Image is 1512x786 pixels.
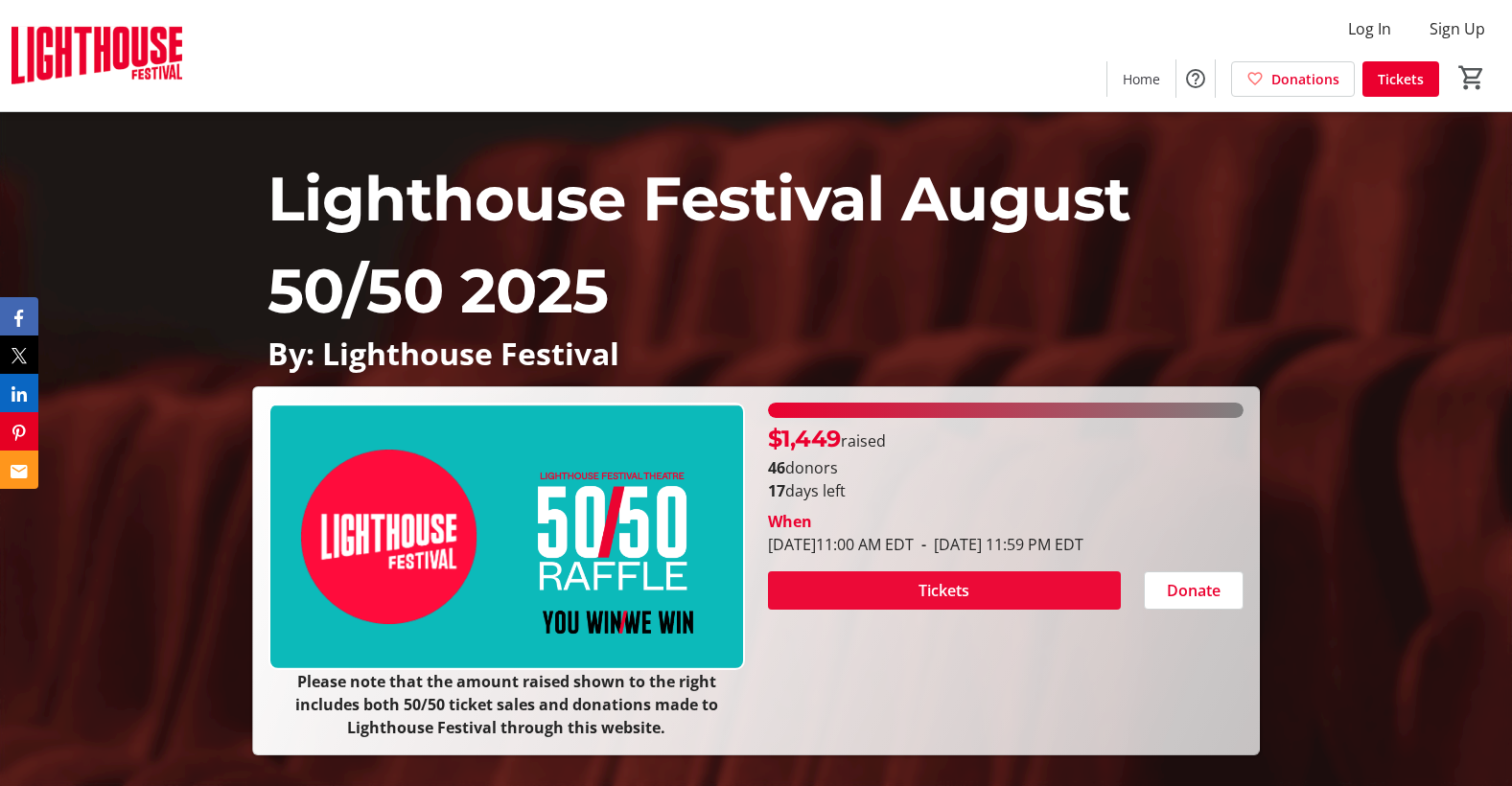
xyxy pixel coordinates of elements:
[1362,61,1439,97] a: Tickets
[1430,17,1485,40] span: Sign Up
[768,403,1244,418] div: 100% of fundraising goal reached
[1333,13,1407,44] button: Log In
[268,403,745,670] img: Campaign CTA Media Photo
[768,480,785,501] span: 17
[768,479,1244,502] p: days left
[1348,17,1391,40] span: Log In
[768,571,1122,610] button: Tickets
[768,510,812,533] div: When
[1231,61,1355,97] a: Donations
[914,534,934,555] span: -
[12,8,182,104] img: Lighthouse Festival's Logo
[768,457,785,478] b: 46
[1271,69,1339,89] span: Donations
[1107,61,1175,97] a: Home
[1167,579,1221,602] span: Donate
[268,152,1244,336] p: Lighthouse Festival August 50/50 2025
[1378,69,1424,89] span: Tickets
[1176,59,1215,98] button: Help
[768,425,841,452] span: $1,449
[768,422,886,456] p: raised
[768,456,1244,479] p: donors
[914,534,1083,555] span: [DATE] 11:59 PM EDT
[268,336,1244,370] p: By: Lighthouse Festival
[1123,69,1160,89] span: Home
[1144,571,1244,610] button: Donate
[1414,13,1500,44] button: Sign Up
[1454,60,1489,95] button: Cart
[295,671,718,738] strong: Please note that the amount raised shown to the right includes both 50/50 ticket sales and donati...
[768,534,914,555] span: [DATE] 11:00 AM EDT
[919,579,969,602] span: Tickets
